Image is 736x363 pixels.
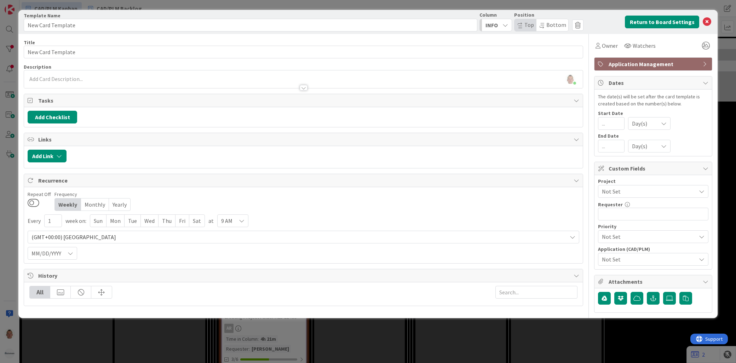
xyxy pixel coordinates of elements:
[602,41,618,50] span: Owner
[598,140,625,152] input: ...
[141,215,159,227] div: Wed
[546,21,566,28] span: Bottom
[633,41,656,50] span: Watchers
[598,179,708,184] div: Project
[28,217,41,225] span: Every
[598,93,708,107] div: The date(s) will be set after the card template is created based on the number(s) below.
[15,1,32,10] span: Support
[28,111,77,123] button: Add Checklist
[28,150,67,162] button: Add Link
[125,215,141,227] div: Tue
[625,16,699,28] button: Return to Board Settings
[598,111,623,116] span: Start Date
[495,286,577,299] input: Search...
[208,217,214,225] span: at
[221,216,232,226] span: 9 AM
[24,46,583,58] input: type card name here...
[38,176,570,185] span: Recurrence
[38,271,570,280] span: History
[90,215,107,227] div: Sun
[485,21,498,30] span: INFO
[24,64,51,70] span: Description
[609,164,699,173] span: Custom Fields
[55,198,81,211] div: Weekly
[24,12,61,19] label: Template Name
[107,215,125,227] div: Mon
[176,215,189,227] div: Fri
[38,96,570,105] span: Tasks
[632,119,655,128] span: Day(s)
[514,12,534,17] span: Position
[598,247,708,252] div: Application (CAD/PLM)
[598,201,623,208] label: Requester
[479,19,512,31] button: INFO
[598,133,619,138] span: End Date
[602,255,696,264] span: Not Set
[609,60,699,68] span: Application Management
[54,191,131,198] span: Frequency
[609,277,699,286] span: Attachments
[81,198,109,211] div: Monthly
[24,39,35,46] label: Title
[602,232,692,242] span: Not Set
[189,215,205,227] div: Sat
[30,286,50,298] div: All
[159,215,176,227] div: Thu
[565,74,575,84] img: X8mj6hJYAujqEDlu7QlL9MAggqSR54HW.jpg
[632,141,655,151] span: Day(s)
[109,198,130,211] div: Yearly
[479,12,497,17] span: Column
[598,117,625,130] input: ...
[31,232,563,242] span: (GMT+00:00) [GEOGRAPHIC_DATA]
[524,21,534,28] span: Top
[598,224,708,229] div: Priority
[602,186,692,196] span: Not Set
[28,191,51,198] div: Repeat Off
[65,217,86,225] span: week on:
[31,248,61,258] span: MM/DD/YYYY
[38,135,570,144] span: Links
[609,79,699,87] span: Dates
